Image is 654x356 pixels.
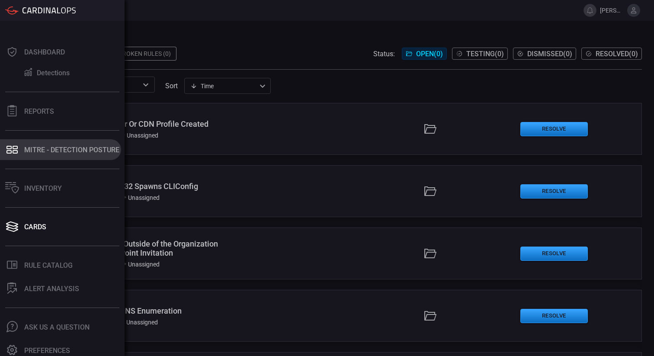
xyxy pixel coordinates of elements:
[118,319,158,326] div: Unassigned
[520,247,588,261] button: Resolve
[119,194,160,201] div: Unassigned
[24,285,79,293] div: ALERT ANALYSIS
[596,50,638,58] span: Resolved ( 0 )
[24,323,90,331] div: Ask Us A Question
[24,107,54,115] div: Reports
[24,48,65,56] div: Dashboard
[452,48,508,60] button: Testing(0)
[600,7,624,14] span: [PERSON_NAME].[PERSON_NAME]
[24,184,62,192] div: Inventory
[113,47,176,61] div: Broken Rules (0)
[24,146,119,154] div: MITRE - Detection Posture
[513,48,576,60] button: Dismissed(0)
[581,48,642,60] button: Resolved(0)
[402,48,447,60] button: Open(0)
[24,346,70,355] div: Preferences
[37,69,70,77] div: Detections
[64,182,238,191] div: Windows - Rundll32 Spawns CLIConfig
[24,223,46,231] div: Cards
[527,50,572,58] span: Dismissed ( 0 )
[118,132,158,139] div: Unassigned
[64,119,238,128] div: Azure - Front Door Or CDN Profile Created
[119,261,160,268] div: Unassigned
[416,50,443,58] span: Open ( 0 )
[140,79,152,91] button: Open
[520,122,588,136] button: Resolve
[165,82,178,90] label: sort
[520,309,588,323] button: Resolve
[190,82,257,90] div: Time
[466,50,504,58] span: Testing ( 0 )
[64,306,238,315] div: AWS - Potential SNS Enumeration
[373,50,395,58] span: Status:
[24,261,73,269] div: Rule Catalog
[520,184,588,199] button: Resolve
[64,239,238,257] div: Office 365 - User Outside of the Organization Created a SharePoint Invitation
